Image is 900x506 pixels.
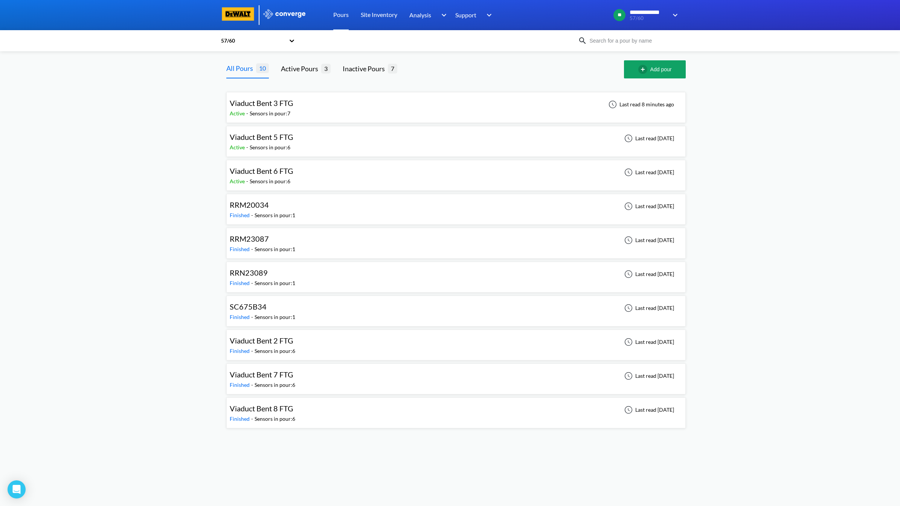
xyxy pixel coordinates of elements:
[604,100,676,109] div: Last read 8 minutes ago
[620,168,676,177] div: Last read [DATE]
[436,11,448,20] img: downArrow.svg
[455,10,476,20] span: Support
[230,234,269,243] span: RRM23087
[230,132,293,141] span: Viaduct Bent 5 FTG
[226,135,686,141] a: Viaduct Bent 5 FTGActive-Sensors in pour:6Last read [DATE]
[230,200,269,209] span: RRM20034
[230,382,251,388] span: Finished
[230,178,246,184] span: Active
[226,270,686,277] a: RRN23089Finished-Sensors in pour:1Last read [DATE]
[255,415,295,423] div: Sensors in pour: 6
[226,63,256,74] div: All Pours
[230,336,293,345] span: Viaduct Bent 2 FTG
[620,202,676,211] div: Last read [DATE]
[668,11,680,20] img: downArrow.svg
[255,347,295,355] div: Sensors in pour: 6
[246,144,250,150] span: -
[251,314,255,320] span: -
[255,381,295,389] div: Sensors in pour: 6
[620,405,676,414] div: Last read [DATE]
[321,64,331,73] span: 3
[409,10,431,20] span: Analysis
[226,304,686,311] a: SC675B34Finished-Sensors in pour:1Last read [DATE]
[246,178,250,184] span: -
[482,11,494,20] img: downArrow.svg
[226,406,686,412] a: Viaduct Bent 8 FTGFinished-Sensors in pour:6Last read [DATE]
[226,236,686,243] a: RRM23087Finished-Sensors in pour:1Last read [DATE]
[630,15,668,21] span: 57/60
[250,143,290,152] div: Sensors in pour: 6
[620,270,676,279] div: Last read [DATE]
[578,36,587,45] img: icon-search.svg
[262,9,306,19] img: logo_ewhite.svg
[620,337,676,347] div: Last read [DATE]
[251,416,255,422] span: -
[226,169,686,175] a: Viaduct Bent 6 FTGActive-Sensors in pour:6Last read [DATE]
[230,314,251,320] span: Finished
[620,304,676,313] div: Last read [DATE]
[230,246,251,252] span: Finished
[230,348,251,354] span: Finished
[230,144,246,150] span: Active
[230,268,268,277] span: RRN23089
[624,60,686,78] button: Add pour
[251,280,255,286] span: -
[255,313,295,321] div: Sensors in pour: 1
[246,110,250,117] span: -
[220,37,285,45] div: 57/60
[230,98,293,107] span: Viaduct Bent 3 FTG
[230,370,293,379] span: Viaduct Bent 7 FTG
[226,101,686,107] a: Viaduct Bent 3 FTGActive-Sensors in pour:7Last read 8 minutes ago
[230,110,246,117] span: Active
[343,63,388,74] div: Inactive Pours
[256,63,269,73] span: 10
[230,280,251,286] span: Finished
[251,348,255,354] span: -
[250,109,290,118] div: Sensors in pour: 7
[281,63,321,74] div: Active Pours
[251,382,255,388] span: -
[251,246,255,252] span: -
[255,245,295,253] div: Sensors in pour: 1
[255,211,295,219] div: Sensors in pour: 1
[587,37,678,45] input: Search for a pour by name
[620,236,676,245] div: Last read [DATE]
[220,7,256,21] img: logo-dewalt.svg
[230,212,251,218] span: Finished
[230,166,293,175] span: Viaduct Bent 6 FTG
[388,64,397,73] span: 7
[226,202,686,209] a: RRM20034Finished-Sensors in pour:1Last read [DATE]
[230,416,251,422] span: Finished
[620,371,676,380] div: Last read [DATE]
[620,134,676,143] div: Last read [DATE]
[251,212,255,218] span: -
[8,480,26,498] div: Open Intercom Messenger
[255,279,295,287] div: Sensors in pour: 1
[226,338,686,345] a: Viaduct Bent 2 FTGFinished-Sensors in pour:6Last read [DATE]
[250,177,290,186] div: Sensors in pour: 6
[230,404,293,413] span: Viaduct Bent 8 FTG
[230,302,267,311] span: SC675B34
[638,65,650,74] img: add-circle-outline.svg
[226,372,686,379] a: Viaduct Bent 7 FTGFinished-Sensors in pour:6Last read [DATE]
